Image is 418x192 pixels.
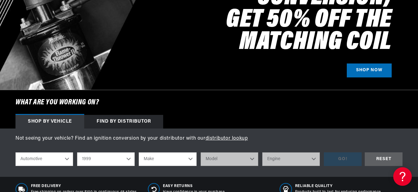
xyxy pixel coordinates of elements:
[201,152,258,166] select: Model
[77,152,135,166] select: Year
[206,136,248,141] a: distributor lookup
[139,152,196,166] select: Make
[31,184,138,189] span: Free Delivery
[15,152,73,166] select: Ride Type
[295,184,381,189] span: RELIABLE QUALITY
[15,115,84,129] div: Shop by vehicle
[15,135,403,143] p: Not seeing your vehicle? Find an ignition conversion by your distributor with our
[347,63,392,77] a: SHOP NOW
[84,115,163,129] div: Find by Distributor
[365,152,403,166] div: RESET
[163,184,225,189] span: Easy Returns
[262,152,320,166] select: Engine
